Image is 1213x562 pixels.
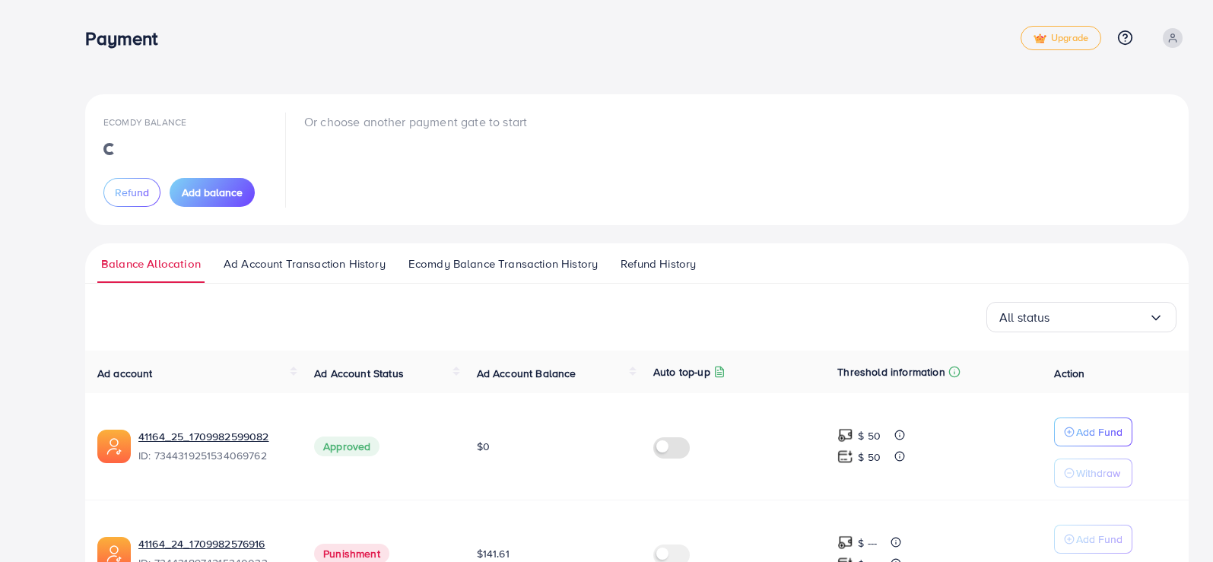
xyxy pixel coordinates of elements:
button: Add Fund [1054,525,1132,554]
img: top-up amount [837,535,853,551]
span: Approved [314,437,379,456]
p: Add Fund [1076,530,1123,548]
p: Auto top-up [653,363,710,381]
img: top-up amount [837,449,853,465]
button: Withdraw [1054,459,1132,487]
span: Ecomdy Balance Transaction History [408,256,598,272]
span: Add balance [182,185,243,200]
span: Refund [115,185,149,200]
button: Add balance [170,178,255,207]
a: tickUpgrade [1021,26,1101,50]
p: Or choose another payment gate to start [304,113,527,131]
a: 41164_24_1709982576916 [138,536,290,551]
button: Add Fund [1054,418,1132,446]
span: All status [999,306,1050,329]
p: $ --- [858,534,877,552]
span: Upgrade [1034,33,1088,44]
span: Ad Account Transaction History [224,256,386,272]
img: tick [1034,33,1046,44]
span: Ad Account Status [314,366,404,381]
span: Ecomdy Balance [103,116,186,129]
p: Withdraw [1076,464,1120,482]
span: Balance Allocation [101,256,201,272]
a: 41164_25_1709982599082 [138,429,290,444]
span: $141.61 [477,546,510,561]
span: Action [1054,366,1084,381]
img: top-up amount [837,427,853,443]
p: $ 50 [858,448,881,466]
span: Ad Account Balance [477,366,576,381]
h3: Payment [85,27,170,49]
span: Refund History [621,256,696,272]
button: Refund [103,178,160,207]
div: <span class='underline'>41164_25_1709982599082</span></br>7344319251534069762 [138,429,290,464]
div: Search for option [986,302,1176,332]
span: Ad account [97,366,153,381]
img: ic-ads-acc.e4c84228.svg [97,430,131,463]
p: $ 50 [858,427,881,445]
span: ID: 7344319251534069762 [138,448,290,463]
input: Search for option [1050,306,1148,329]
p: Add Fund [1076,423,1123,441]
span: $0 [477,439,490,454]
p: Threshold information [837,363,945,381]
